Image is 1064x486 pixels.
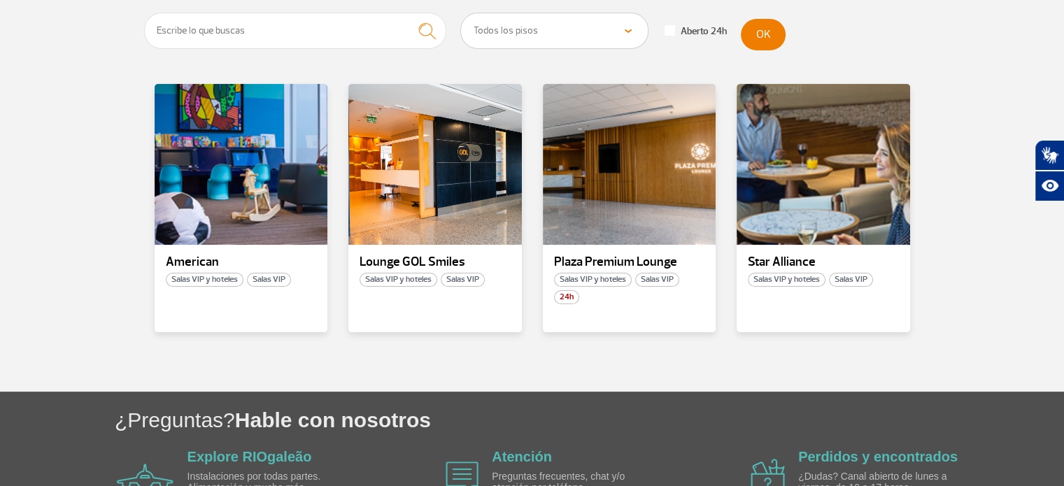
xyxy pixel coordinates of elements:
[829,273,873,287] span: Salas VIP
[798,449,958,464] a: Perdidos y encontrados
[360,273,437,287] span: Salas VIP y hoteles
[187,449,312,464] a: Explore RIOgaleão
[554,255,705,269] p: Plaza Premium Lounge
[554,273,632,287] span: Salas VIP y hoteles
[115,406,1064,434] h1: ¿Preguntas?
[554,290,579,304] span: 24h
[441,273,485,287] span: Salas VIP
[748,255,899,269] p: Star Alliance
[492,449,552,464] a: Atención
[1035,171,1064,201] button: Abrir recursos assistivos.
[235,408,431,431] span: Hable con nosotros
[635,273,679,287] span: Salas VIP
[166,255,317,269] p: American
[144,13,447,49] input: Escribe lo que buscas
[748,273,825,287] span: Salas VIP y hoteles
[247,273,291,287] span: Salas VIP
[166,273,243,287] span: Salas VIP y hoteles
[665,25,727,38] label: Aberto 24h
[741,19,786,50] button: OK
[1035,140,1064,171] button: Abrir tradutor de língua de sinais.
[1035,140,1064,201] div: Plugin de acessibilidade da Hand Talk.
[360,255,511,269] p: Lounge GOL Smiles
